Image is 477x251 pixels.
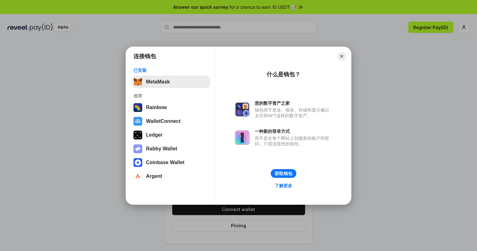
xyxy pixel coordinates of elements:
img: svg+xml,%3Csvg%20xmlns%3D%22http%3A%2F%2Fwww.w3.org%2F2000%2Fsvg%22%20fill%3D%22none%22%20viewBox... [235,130,250,145]
div: MetaMask [146,79,170,85]
button: Rainbow [132,101,210,114]
button: MetaMask [132,76,210,88]
img: svg+xml,%3Csvg%20xmlns%3D%22http%3A%2F%2Fwww.w3.org%2F2000%2Fsvg%22%20width%3D%2228%22%20height%3... [133,131,142,139]
button: WalletConnect [132,115,210,128]
div: 一种新的登录方式 [255,128,332,134]
img: svg+xml,%3Csvg%20width%3D%22120%22%20height%3D%22120%22%20viewBox%3D%220%200%20120%20120%22%20fil... [133,103,142,112]
img: svg+xml,%3Csvg%20xmlns%3D%22http%3A%2F%2Fwww.w3.org%2F2000%2Fsvg%22%20fill%3D%22none%22%20viewBox... [235,102,250,117]
button: Rabby Wallet [132,143,210,155]
button: Close [337,52,346,61]
div: 钱包用于发送、接收、存储和显示像以太坊和NFT这样的数字资产。 [255,107,332,118]
img: svg+xml,%3Csvg%20width%3D%2228%22%20height%3D%2228%22%20viewBox%3D%220%200%2028%2028%22%20fill%3D... [133,117,142,126]
img: svg+xml,%3Csvg%20width%3D%2228%22%20height%3D%2228%22%20viewBox%3D%220%200%2028%2028%22%20fill%3D... [133,172,142,181]
div: 已安装 [133,68,208,73]
div: 您的数字资产之家 [255,100,332,106]
div: 获取钱包 [275,171,292,176]
a: 了解更多 [271,182,296,190]
img: svg+xml,%3Csvg%20width%3D%2228%22%20height%3D%2228%22%20viewBox%3D%220%200%2028%2028%22%20fill%3D... [133,158,142,167]
div: WalletConnect [146,118,181,124]
div: 什么是钱包？ [267,71,300,78]
div: Coinbase Wallet [146,160,184,165]
div: Rainbow [146,105,167,110]
div: Argent [146,173,162,179]
div: Rabby Wallet [146,146,177,152]
img: svg+xml,%3Csvg%20xmlns%3D%22http%3A%2F%2Fwww.w3.org%2F2000%2Fsvg%22%20fill%3D%22none%22%20viewBox... [133,144,142,153]
button: Coinbase Wallet [132,156,210,169]
button: Argent [132,170,210,183]
div: 推荐 [133,93,208,99]
h1: 连接钱包 [133,53,156,60]
img: svg+xml,%3Csvg%20fill%3D%22none%22%20height%3D%2233%22%20viewBox%3D%220%200%2035%2033%22%20width%... [133,78,142,86]
div: 而不是在每个网站上创建新的账户和密码，只需连接您的钱包。 [255,135,332,147]
div: Ledger [146,132,163,138]
button: Ledger [132,129,210,141]
button: 获取钱包 [271,169,296,178]
div: 了解更多 [275,183,292,188]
